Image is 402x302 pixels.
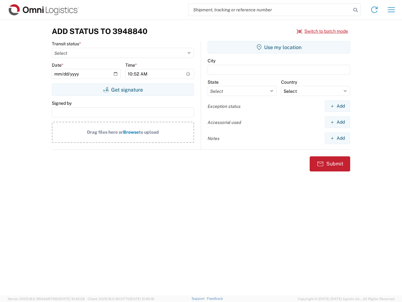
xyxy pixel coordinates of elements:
[52,62,63,68] label: Date
[88,297,154,301] span: Client: 2025.16.0-8fc0770
[325,100,350,112] button: Add
[125,62,137,68] label: Time
[123,130,139,135] span: Browse
[52,27,147,36] h3: Add Status to 3948840
[298,296,394,302] span: Copyright © [DATE]-[DATE] Agistix Inc., All Rights Reserved
[208,103,241,109] label: Exception status
[52,41,81,47] label: Transit status
[325,116,350,128] button: Add
[208,79,219,85] label: State
[208,120,241,125] label: Accessorial used
[188,4,351,16] input: Shipment, tracking or reference number
[207,297,223,300] a: Feedback
[297,26,348,36] button: Switch to batch mode
[208,41,350,53] button: Use my location
[130,297,154,301] span: [DATE] 10:40:19
[8,297,85,301] span: Server: 2025.16.0-9544af67660
[139,130,159,135] span: to upload
[52,83,194,96] button: Get signature
[310,156,350,171] button: Submit
[325,132,350,144] button: Add
[208,58,215,64] label: City
[52,100,72,106] label: Signed by
[281,79,297,85] label: Country
[208,136,220,141] label: Notes
[192,297,207,300] a: Support
[87,130,123,135] span: Drag files here or
[59,297,85,301] span: [DATE] 10:42:29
